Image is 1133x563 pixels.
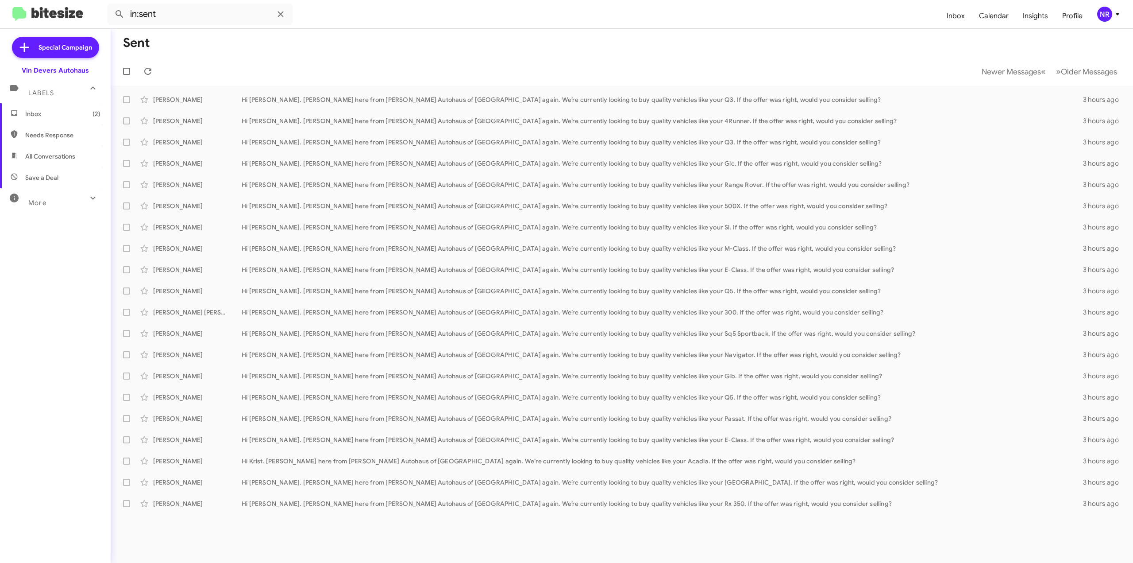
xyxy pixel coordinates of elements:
[25,152,75,161] span: All Conversations
[977,62,1122,81] nav: Page navigation example
[25,131,100,140] span: Needs Response
[25,173,58,182] span: Save a Deal
[242,287,1081,295] div: Hi [PERSON_NAME]. [PERSON_NAME] here from [PERSON_NAME] Autohaus of [GEOGRAPHIC_DATA] again. We’r...
[153,329,242,338] div: [PERSON_NAME]
[1081,414,1126,423] div: 3 hours ago
[242,95,1081,104] div: Hi [PERSON_NAME]. [PERSON_NAME] here from [PERSON_NAME] Autohaus of [GEOGRAPHIC_DATA] again. We’r...
[153,499,242,508] div: [PERSON_NAME]
[28,199,46,207] span: More
[242,265,1081,274] div: Hi [PERSON_NAME]. [PERSON_NAME] here from [PERSON_NAME] Autohaus of [GEOGRAPHIC_DATA] again. We’r...
[242,244,1081,253] div: Hi [PERSON_NAME]. [PERSON_NAME] here from [PERSON_NAME] Autohaus of [GEOGRAPHIC_DATA] again. We’r...
[1016,3,1055,29] a: Insights
[1081,329,1126,338] div: 3 hours ago
[1081,350,1126,359] div: 3 hours ago
[1081,265,1126,274] div: 3 hours ago
[153,265,242,274] div: [PERSON_NAME]
[22,66,89,75] div: Vin Devers Autohaus
[242,478,1081,487] div: Hi [PERSON_NAME]. [PERSON_NAME] here from [PERSON_NAME] Autohaus of [GEOGRAPHIC_DATA] again. We’r...
[153,414,242,423] div: [PERSON_NAME]
[242,499,1081,508] div: Hi [PERSON_NAME]. [PERSON_NAME] here from [PERSON_NAME] Autohaus of [GEOGRAPHIC_DATA] again. We’r...
[982,67,1041,77] span: Newer Messages
[242,159,1081,168] div: Hi [PERSON_NAME]. [PERSON_NAME] here from [PERSON_NAME] Autohaus of [GEOGRAPHIC_DATA] again. We’r...
[1051,62,1122,81] button: Next
[242,329,1081,338] div: Hi [PERSON_NAME]. [PERSON_NAME] here from [PERSON_NAME] Autohaus of [GEOGRAPHIC_DATA] again. We’r...
[153,202,242,210] div: [PERSON_NAME]
[25,109,100,118] span: Inbox
[1081,435,1126,444] div: 3 hours ago
[940,3,972,29] a: Inbox
[1081,308,1126,317] div: 3 hours ago
[1081,180,1126,189] div: 3 hours ago
[242,414,1081,423] div: Hi [PERSON_NAME]. [PERSON_NAME] here from [PERSON_NAME] Autohaus of [GEOGRAPHIC_DATA] again. We’r...
[1097,7,1112,22] div: NR
[1081,159,1126,168] div: 3 hours ago
[242,202,1081,210] div: Hi [PERSON_NAME]. [PERSON_NAME] here from [PERSON_NAME] Autohaus of [GEOGRAPHIC_DATA] again. We’r...
[1081,372,1126,381] div: 3 hours ago
[242,138,1081,147] div: Hi [PERSON_NAME]. [PERSON_NAME] here from [PERSON_NAME] Autohaus of [GEOGRAPHIC_DATA] again. We’r...
[972,3,1016,29] a: Calendar
[153,95,242,104] div: [PERSON_NAME]
[1081,393,1126,402] div: 3 hours ago
[242,180,1081,189] div: Hi [PERSON_NAME]. [PERSON_NAME] here from [PERSON_NAME] Autohaus of [GEOGRAPHIC_DATA] again. We’r...
[976,62,1051,81] button: Previous
[123,36,150,50] h1: Sent
[1081,116,1126,125] div: 3 hours ago
[242,457,1081,466] div: Hi Krist. [PERSON_NAME] here from [PERSON_NAME] Autohaus of [GEOGRAPHIC_DATA] again. We’re curren...
[92,109,100,118] span: (2)
[242,116,1081,125] div: Hi [PERSON_NAME]. [PERSON_NAME] here from [PERSON_NAME] Autohaus of [GEOGRAPHIC_DATA] again. We’r...
[153,159,242,168] div: [PERSON_NAME]
[242,223,1081,232] div: Hi [PERSON_NAME]. [PERSON_NAME] here from [PERSON_NAME] Autohaus of [GEOGRAPHIC_DATA] again. We’r...
[12,37,99,58] a: Special Campaign
[242,350,1081,359] div: Hi [PERSON_NAME]. [PERSON_NAME] here from [PERSON_NAME] Autohaus of [GEOGRAPHIC_DATA] again. We’r...
[39,43,92,52] span: Special Campaign
[1056,66,1061,77] span: »
[153,350,242,359] div: [PERSON_NAME]
[153,457,242,466] div: [PERSON_NAME]
[242,372,1081,381] div: Hi [PERSON_NAME]. [PERSON_NAME] here from [PERSON_NAME] Autohaus of [GEOGRAPHIC_DATA] again. We’r...
[242,308,1081,317] div: Hi [PERSON_NAME]. [PERSON_NAME] here from [PERSON_NAME] Autohaus of [GEOGRAPHIC_DATA] again. We’r...
[153,478,242,487] div: [PERSON_NAME]
[107,4,293,25] input: Search
[1041,66,1046,77] span: «
[1081,244,1126,253] div: 3 hours ago
[1090,7,1123,22] button: NR
[1081,457,1126,466] div: 3 hours ago
[153,116,242,125] div: [PERSON_NAME]
[153,180,242,189] div: [PERSON_NAME]
[153,393,242,402] div: [PERSON_NAME]
[242,435,1081,444] div: Hi [PERSON_NAME]. [PERSON_NAME] here from [PERSON_NAME] Autohaus of [GEOGRAPHIC_DATA] again. We’r...
[153,372,242,381] div: [PERSON_NAME]
[1081,499,1126,508] div: 3 hours ago
[1081,223,1126,232] div: 3 hours ago
[1081,138,1126,147] div: 3 hours ago
[153,308,242,317] div: [PERSON_NAME] [PERSON_NAME]
[1061,67,1117,77] span: Older Messages
[153,244,242,253] div: [PERSON_NAME]
[153,138,242,147] div: [PERSON_NAME]
[242,393,1081,402] div: Hi [PERSON_NAME]. [PERSON_NAME] here from [PERSON_NAME] Autohaus of [GEOGRAPHIC_DATA] again. We’r...
[1081,95,1126,104] div: 3 hours ago
[153,435,242,444] div: [PERSON_NAME]
[1081,478,1126,487] div: 3 hours ago
[153,223,242,232] div: [PERSON_NAME]
[153,287,242,295] div: [PERSON_NAME]
[1055,3,1090,29] a: Profile
[1081,202,1126,210] div: 3 hours ago
[1081,287,1126,295] div: 3 hours ago
[28,89,54,97] span: Labels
